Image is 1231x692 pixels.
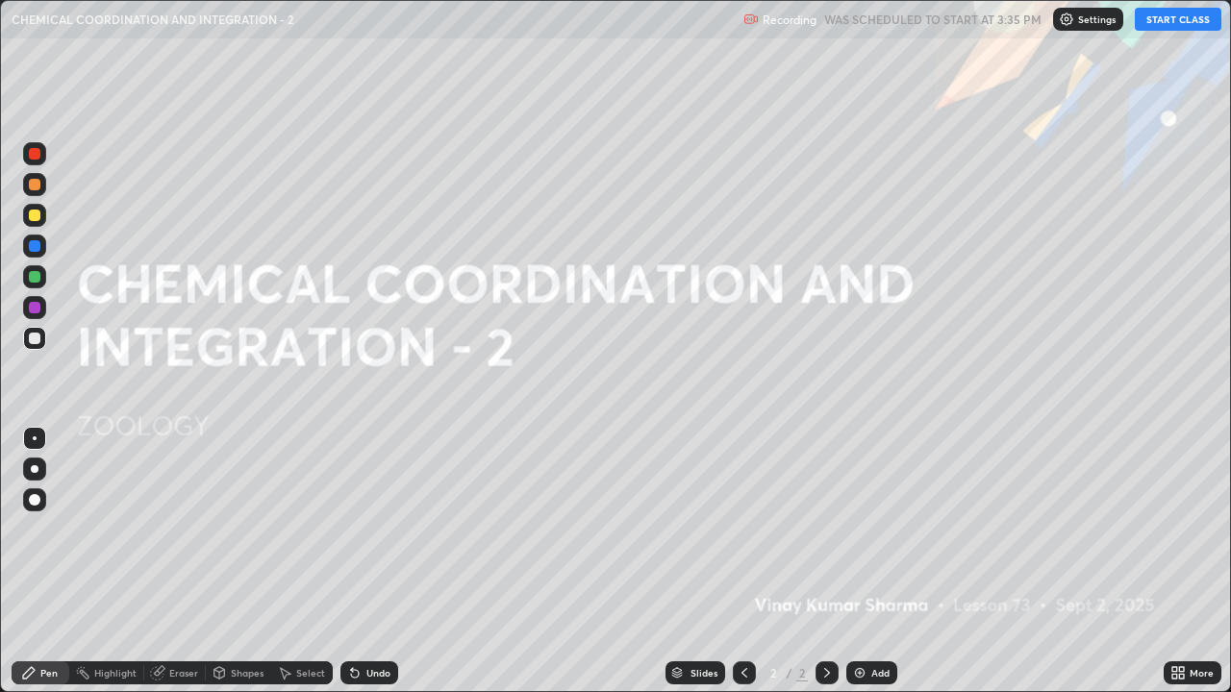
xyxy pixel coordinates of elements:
[94,668,137,678] div: Highlight
[824,11,1042,28] h5: WAS SCHEDULED TO START AT 3:35 PM
[1078,14,1116,24] p: Settings
[691,668,717,678] div: Slides
[169,668,198,678] div: Eraser
[12,12,293,27] p: CHEMICAL COORDINATION AND INTEGRATION - 2
[1059,12,1074,27] img: class-settings-icons
[871,668,890,678] div: Add
[852,665,867,680] img: add-slide-button
[231,668,264,678] div: Shapes
[764,667,783,679] div: 2
[787,667,792,679] div: /
[1135,8,1221,31] button: START CLASS
[743,12,759,27] img: recording.375f2c34.svg
[366,668,390,678] div: Undo
[763,12,816,27] p: Recording
[40,668,58,678] div: Pen
[796,664,808,681] div: 2
[1190,668,1214,678] div: More
[296,668,325,678] div: Select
